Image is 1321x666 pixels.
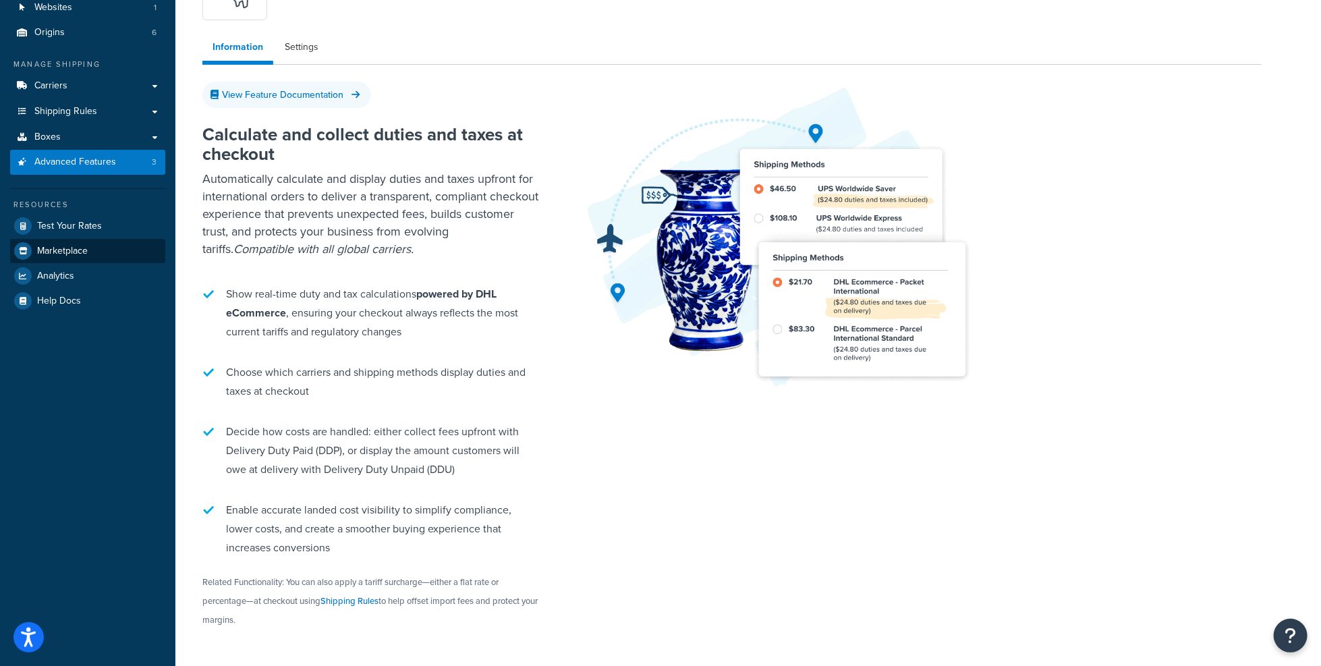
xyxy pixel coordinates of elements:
p: Automatically calculate and display duties and taxes upfront for international orders to deliver ... [202,170,540,258]
a: Shipping Rules [10,99,165,124]
div: Resources [10,199,165,211]
span: Advanced Features [34,157,116,168]
li: Advanced Features [10,150,165,175]
a: Marketplace [10,239,165,263]
span: Carriers [34,80,67,92]
a: Help Docs [10,289,165,313]
img: Duties & Taxes [580,84,985,389]
button: Open Resource Center [1274,619,1308,653]
span: 1 [154,2,157,13]
a: Carriers [10,74,165,99]
a: View Feature Documentation [202,82,371,108]
span: Analytics [37,271,74,282]
span: Boxes [34,132,61,143]
span: Websites [34,2,72,13]
span: Test Your Rates [37,221,102,232]
a: Information [202,34,273,65]
li: Choose which carriers and shipping methods display duties and taxes at checkout [202,356,540,408]
a: Analytics [10,264,165,288]
a: Settings [275,34,329,61]
a: Origins6 [10,20,165,45]
a: Advanced Features3 [10,150,165,175]
span: Shipping Rules [34,106,97,117]
li: Origins [10,20,165,45]
small: Related Functionality: You can also apply a tariff surcharge—either a flat rate or percentage—at ... [202,576,538,626]
span: 3 [152,157,157,168]
i: Compatible with all global carriers. [233,240,414,258]
span: Origins [34,27,65,38]
span: Marketplace [37,246,88,257]
a: Boxes [10,125,165,150]
li: Show real-time duty and tax calculations , ensuring your checkout always reflects the most curren... [202,278,540,348]
div: Manage Shipping [10,59,165,70]
a: Test Your Rates [10,214,165,238]
span: Help Docs [37,296,81,307]
li: Enable accurate landed cost visibility to simplify compliance, lower costs, and create a smoother... [202,494,540,564]
a: Shipping Rules [320,594,378,607]
li: Decide how costs are handled: either collect fees upfront with Delivery Duty Paid (DDP), or displ... [202,416,540,486]
span: 6 [152,27,157,38]
h2: Calculate and collect duties and taxes at checkout [202,125,540,163]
